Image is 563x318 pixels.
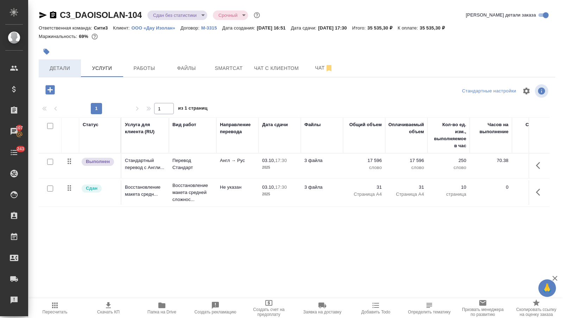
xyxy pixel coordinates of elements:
span: 107 [12,124,27,131]
button: Добавить Todo [349,298,403,318]
p: 17 596 [347,157,382,164]
span: Чат [307,64,341,72]
button: Определить тематику [403,298,456,318]
a: C3_DAOISOLAN-104 [60,10,142,20]
span: Добавить Todo [361,310,390,314]
button: Пересчитать [28,298,82,318]
button: Скачать КП [82,298,135,318]
p: 230,00 ₽ [515,184,551,191]
a: ООО «Дау Изолан» [132,25,181,31]
div: Сдан без статистики [213,11,248,20]
p: страница [431,191,466,198]
p: 69% [79,34,90,39]
p: 17:30 [275,158,287,163]
p: 31 [389,184,424,191]
p: слово [431,164,466,171]
span: Определить тематику [408,310,450,314]
button: Призвать менеджера по развитию [456,298,510,318]
div: Часов на выполнение [473,121,508,135]
a: М-3315 [201,25,222,31]
button: Показать кнопки [532,184,549,201]
button: Скопировать ссылку для ЯМессенджера [39,11,47,19]
p: Англ → Рус [220,157,255,164]
span: Пересчитать [43,310,68,314]
p: Дата создания: [222,25,257,31]
div: Стоимость услуги [515,121,551,135]
p: 31 [347,184,382,191]
p: 10 [431,184,466,191]
p: Договор: [181,25,201,31]
td: 0 [470,180,512,205]
p: Стандартный перевод с Англи... [125,157,165,171]
span: Посмотреть информацию [535,84,550,98]
p: Клиент: [113,25,131,31]
div: Файлы [304,121,321,128]
a: 243 [2,144,26,161]
p: Перевод Стандарт [172,157,213,171]
p: 35 535,30 ₽ [420,25,450,31]
button: Добавить тэг [39,44,54,59]
span: Файлы [170,64,203,73]
button: Создать рекламацию [189,298,242,318]
button: Доп статусы указывают на важность/срочность заказа [252,11,261,20]
button: 9062.30 RUB; [90,32,99,41]
span: Призвать менеджера по развитию [460,307,505,317]
p: 35 535,30 ₽ [367,25,398,31]
p: Сити3 [94,25,113,31]
p: [DATE] 17:30 [318,25,352,31]
button: Создать счет на предоплату [242,298,296,318]
span: 243 [13,145,29,152]
div: Общий объем [349,121,382,128]
div: Вид работ [172,121,196,128]
p: Восстановление макета средней сложнос... [172,182,213,203]
button: Сдан без статистики [151,12,199,18]
span: Заявка на доставку [303,310,341,314]
svg: Отписаться [325,64,333,72]
span: Настроить таблицу [518,83,535,99]
p: Дата сдачи: [291,25,318,31]
span: Smartcat [212,64,246,73]
span: Работы [127,64,161,73]
div: split button [460,86,518,97]
p: Выполнен [86,158,110,165]
button: Добавить услугу [40,83,60,97]
div: Дата сдачи [262,121,288,128]
p: Страница А4 [389,191,424,198]
p: Маржинальность: [39,34,79,39]
p: 2025 [262,164,297,171]
p: 17:30 [275,184,287,190]
a: 107 [2,123,26,140]
p: Восстановление макета средн... [125,184,165,198]
span: Создать рекламацию [195,310,236,314]
div: Статус [83,121,99,128]
p: слово [389,164,424,171]
p: К оплате: [398,25,420,31]
div: Услуга для клиента (RU) [125,121,165,135]
p: Итого: [352,25,367,31]
button: Показать кнопки [532,157,549,174]
span: Чат с клиентом [254,64,299,73]
p: 2,28 ₽ [515,157,551,164]
p: 17 596 [389,157,424,164]
td: 70.38 [470,154,512,178]
span: 🙏 [541,281,553,296]
p: 2025 [262,191,297,198]
p: 03.10, [262,184,275,190]
button: 🙏 [538,279,556,297]
p: Сдан [86,185,97,192]
span: из 1 страниц [178,104,208,114]
span: Скопировать ссылку на оценку заказа [514,307,559,317]
p: 3 файла [304,184,340,191]
button: Скопировать ссылку [49,11,57,19]
p: Ответственная команда: [39,25,94,31]
span: [PERSON_NAME] детали заказа [466,12,536,19]
div: Направление перевода [220,121,255,135]
div: Кол-во ед. изм., выполняемое в час [431,121,466,149]
button: Папка на Drive [135,298,189,318]
div: Сдан без статистики [147,11,207,20]
div: Оплачиваемый объем [388,121,424,135]
p: слово [347,164,382,171]
span: Создать счет на предоплату [246,307,291,317]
